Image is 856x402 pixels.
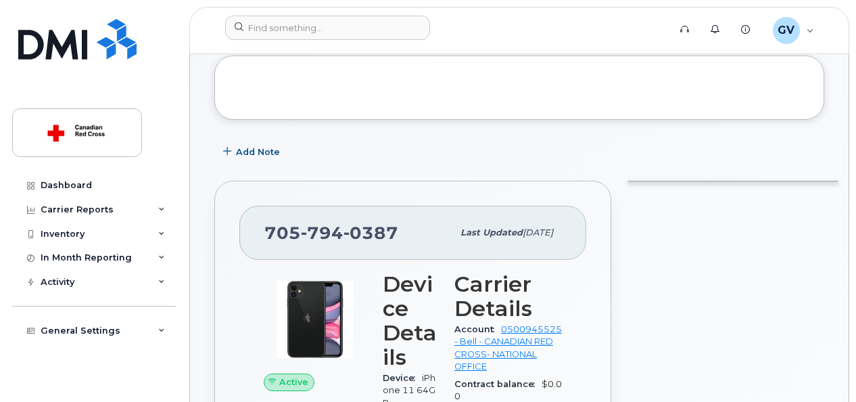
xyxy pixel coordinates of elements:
[343,223,398,243] span: 0387
[523,227,553,238] span: [DATE]
[275,279,356,360] img: iPhone_11.jpg
[778,22,794,39] span: GV
[454,379,542,389] span: Contract balance
[383,272,438,370] h3: Device Details
[454,324,501,334] span: Account
[301,223,343,243] span: 794
[383,373,422,383] span: Device
[460,227,523,238] span: Last updated
[264,223,398,243] span: 705
[279,376,308,388] span: Active
[763,17,824,44] div: Gregory Vaters
[454,272,562,321] h3: Carrier Details
[454,324,562,372] a: 0500945525 - Bell - CANADIAN RED CROSS- NATIONAL OFFICE
[225,16,430,40] input: Find something...
[236,146,280,158] span: Add Note
[214,140,291,164] button: Add Note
